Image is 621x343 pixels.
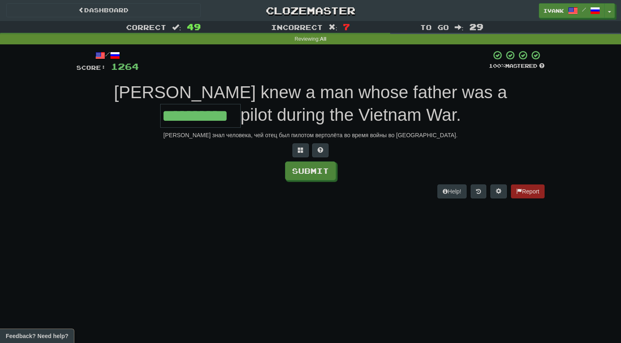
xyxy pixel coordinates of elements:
a: Dashboard [6,3,201,17]
button: Switch sentence to multiple choice alt+p [292,143,309,157]
span: 29 [469,22,483,32]
a: IvanK / [539,3,605,18]
div: [PERSON_NAME] знал человека, чей отец был пилотом вертолёта во время войны во [GEOGRAPHIC_DATA]. [76,131,545,139]
div: Mastered [489,62,545,70]
span: : [329,24,338,31]
span: 7 [343,22,350,32]
span: IvanK [543,7,564,14]
button: Help! [437,184,467,198]
span: Score: [76,64,106,71]
span: 49 [187,22,201,32]
strong: All [320,36,327,42]
button: Report [511,184,545,198]
span: [PERSON_NAME] knew a man whose father was a [114,83,507,102]
span: pilot during the Vietnam War. [241,105,461,124]
span: : [455,24,464,31]
span: Correct [126,23,166,31]
span: 1264 [111,61,139,71]
span: Open feedback widget [6,332,68,340]
span: 100 % [489,62,505,69]
span: : [172,24,181,31]
a: Clozemaster [213,3,408,18]
span: Incorrect [271,23,323,31]
span: To go [420,23,449,31]
button: Single letter hint - you only get 1 per sentence and score half the points! alt+h [312,143,329,157]
button: Submit [285,161,336,180]
span: / [582,7,586,12]
div: / [76,50,139,60]
button: Round history (alt+y) [471,184,486,198]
